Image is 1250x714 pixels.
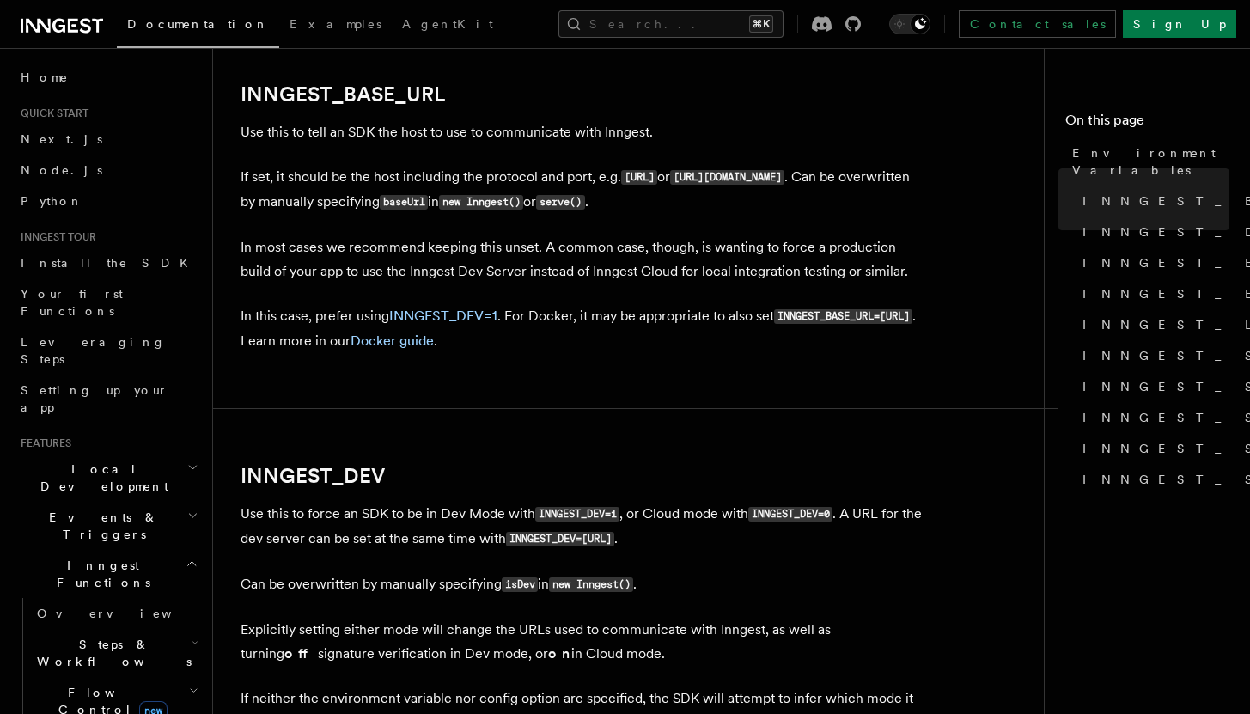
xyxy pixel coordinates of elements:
[279,5,392,46] a: Examples
[21,69,69,86] span: Home
[241,120,928,144] p: Use this to tell an SDK the host to use to communicate with Inngest.
[774,309,912,324] code: INNGEST_BASE_URL=[URL]
[127,17,269,31] span: Documentation
[14,230,96,244] span: Inngest tour
[14,509,187,543] span: Events & Triggers
[21,287,123,318] span: Your first Functions
[1076,217,1229,247] a: INNGEST_DEV
[548,645,571,662] strong: on
[1123,10,1236,38] a: Sign Up
[1076,278,1229,309] a: INNGEST_EVENT_KEY
[351,333,434,349] a: Docker guide
[14,375,202,423] a: Setting up your app
[14,62,202,93] a: Home
[241,82,445,107] a: INNGEST_BASE_URL
[14,550,202,598] button: Inngest Functions
[392,5,503,46] a: AgentKit
[241,464,385,488] a: INNGEST_DEV
[959,10,1116,38] a: Contact sales
[389,308,497,324] a: INNGEST_DEV=1
[1076,402,1229,433] a: INNGEST_SIGNING_KEY
[1065,110,1229,137] h4: On this page
[21,132,102,146] span: Next.js
[1076,433,1229,464] a: INNGEST_SIGNING_KEY_FALLBACK
[14,436,71,450] span: Features
[558,10,784,38] button: Search...⌘K
[14,461,187,495] span: Local Development
[241,618,928,666] p: Explicitly setting either mode will change the URLs used to communicate with Inngest, as well as ...
[506,532,614,546] code: INNGEST_DEV=[URL]
[889,14,930,34] button: Toggle dark mode
[30,598,202,629] a: Overview
[21,335,166,366] span: Leveraging Steps
[1076,371,1229,402] a: INNGEST_SERVE_PATH
[21,163,102,177] span: Node.js
[21,194,83,208] span: Python
[1076,340,1229,371] a: INNGEST_SERVE_HOST
[21,256,198,270] span: Install the SDK
[14,278,202,326] a: Your first Functions
[621,170,657,185] code: [URL]
[749,15,773,33] kbd: ⌘K
[14,107,88,120] span: Quick start
[290,17,381,31] span: Examples
[37,607,214,620] span: Overview
[670,170,784,185] code: [URL][DOMAIN_NAME]
[536,195,584,210] code: serve()
[30,629,202,677] button: Steps & Workflows
[241,235,928,284] p: In most cases we recommend keeping this unset. A common case, though, is wanting to force a produ...
[14,557,186,591] span: Inngest Functions
[549,577,633,592] code: new Inngest()
[241,502,928,552] p: Use this to force an SDK to be in Dev Mode with , or Cloud mode with . A URL for the dev server c...
[1076,309,1229,340] a: INNGEST_LOG_LEVEL
[241,572,928,597] p: Can be overwritten by manually specifying in .
[14,155,202,186] a: Node.js
[14,502,202,550] button: Events & Triggers
[502,577,538,592] code: isDev
[14,186,202,217] a: Python
[1076,186,1229,217] a: INNGEST_BASE_URL
[117,5,279,48] a: Documentation
[241,304,928,353] p: In this case, prefer using . For Docker, it may be appropriate to also set . Learn more in our .
[21,383,168,414] span: Setting up your app
[14,247,202,278] a: Install the SDK
[241,165,928,215] p: If set, it should be the host including the protocol and port, e.g. or . Can be overwritten by ma...
[1076,464,1229,495] a: INNGEST_STREAMING
[14,326,202,375] a: Leveraging Steps
[14,124,202,155] a: Next.js
[535,507,619,522] code: INNGEST_DEV=1
[439,195,523,210] code: new Inngest()
[402,17,493,31] span: AgentKit
[284,645,318,662] strong: off
[1076,247,1229,278] a: INNGEST_ENV
[14,454,202,502] button: Local Development
[748,507,832,522] code: INNGEST_DEV=0
[1065,137,1229,186] a: Environment Variables
[380,195,428,210] code: baseUrl
[1072,144,1229,179] span: Environment Variables
[30,636,192,670] span: Steps & Workflows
